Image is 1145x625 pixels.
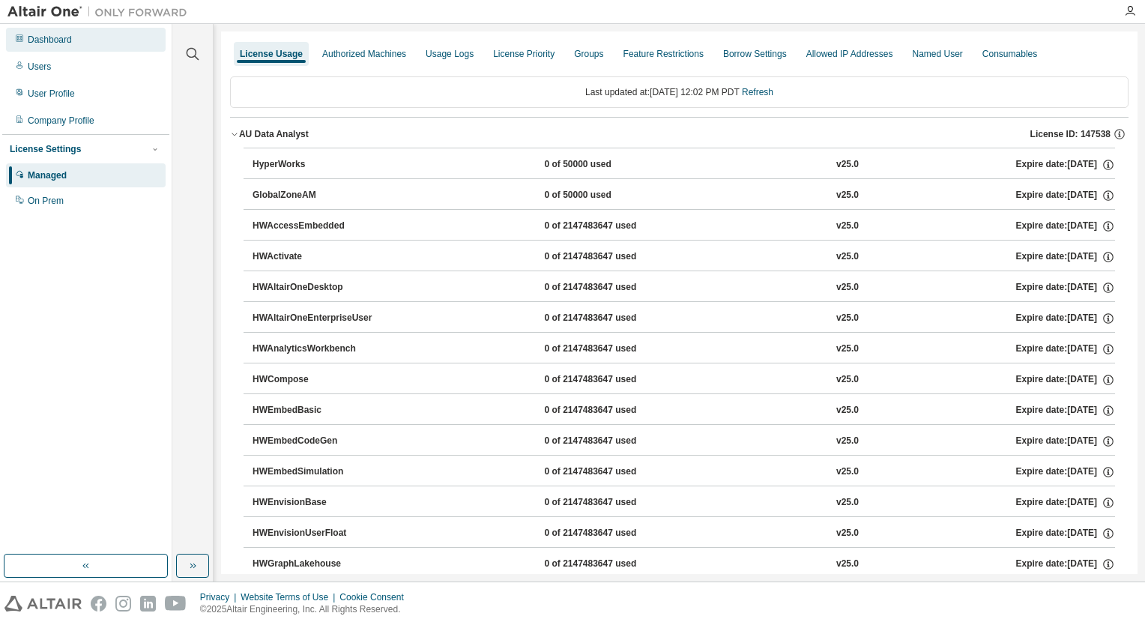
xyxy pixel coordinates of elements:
[1030,128,1111,140] span: License ID: 147538
[200,591,241,603] div: Privacy
[544,220,679,233] div: 0 of 2147483647 used
[253,302,1115,335] button: HWAltairOneEnterpriseUser0 of 2147483647 usedv25.0Expire date:[DATE]
[230,118,1129,151] button: AU Data AnalystLicense ID: 147538
[544,158,679,172] div: 0 of 50000 used
[253,179,1115,212] button: GlobalZoneAM0 of 50000 usedv25.0Expire date:[DATE]
[1015,312,1114,325] div: Expire date: [DATE]
[253,333,1115,366] button: HWAnalyticsWorkbench0 of 2147483647 usedv25.0Expire date:[DATE]
[28,115,94,127] div: Company Profile
[836,312,859,325] div: v25.0
[544,281,679,295] div: 0 of 2147483647 used
[253,281,387,295] div: HWAltairOneDesktop
[253,558,387,571] div: HWGraphLakehouse
[1015,496,1114,510] div: Expire date: [DATE]
[253,465,387,479] div: HWEmbedSimulation
[253,312,387,325] div: HWAltairOneEnterpriseUser
[4,596,82,612] img: altair_logo.svg
[253,425,1115,458] button: HWEmbedCodeGen0 of 2147483647 usedv25.0Expire date:[DATE]
[544,496,679,510] div: 0 of 2147483647 used
[1015,404,1114,417] div: Expire date: [DATE]
[253,548,1115,581] button: HWGraphLakehouse0 of 2147483647 usedv25.0Expire date:[DATE]
[253,271,1115,304] button: HWAltairOneDesktop0 of 2147483647 usedv25.0Expire date:[DATE]
[28,169,67,181] div: Managed
[253,486,1115,519] button: HWEnvisionBase0 of 2147483647 usedv25.0Expire date:[DATE]
[115,596,131,612] img: instagram.svg
[1015,527,1114,540] div: Expire date: [DATE]
[836,281,859,295] div: v25.0
[723,48,787,60] div: Borrow Settings
[253,394,1115,427] button: HWEmbedBasic0 of 2147483647 usedv25.0Expire date:[DATE]
[253,527,387,540] div: HWEnvisionUserFloat
[1015,342,1114,356] div: Expire date: [DATE]
[253,404,387,417] div: HWEmbedBasic
[240,48,303,60] div: License Usage
[1015,558,1114,571] div: Expire date: [DATE]
[1015,189,1114,202] div: Expire date: [DATE]
[253,342,387,356] div: HWAnalyticsWorkbench
[544,465,679,479] div: 0 of 2147483647 used
[253,363,1115,396] button: HWCompose0 of 2147483647 usedv25.0Expire date:[DATE]
[544,558,679,571] div: 0 of 2147483647 used
[1015,220,1114,233] div: Expire date: [DATE]
[623,48,704,60] div: Feature Restrictions
[339,591,412,603] div: Cookie Consent
[322,48,406,60] div: Authorized Machines
[253,517,1115,550] button: HWEnvisionUserFloat0 of 2147483647 usedv25.0Expire date:[DATE]
[426,48,474,60] div: Usage Logs
[836,220,859,233] div: v25.0
[230,76,1129,108] div: Last updated at: [DATE] 12:02 PM PDT
[253,241,1115,274] button: HWActivate0 of 2147483647 usedv25.0Expire date:[DATE]
[7,4,195,19] img: Altair One
[574,48,603,60] div: Groups
[28,88,75,100] div: User Profile
[253,250,387,264] div: HWActivate
[836,404,859,417] div: v25.0
[544,527,679,540] div: 0 of 2147483647 used
[253,148,1115,181] button: HyperWorks0 of 50000 usedv25.0Expire date:[DATE]
[806,48,893,60] div: Allowed IP Addresses
[253,189,387,202] div: GlobalZoneAM
[836,496,859,510] div: v25.0
[836,189,859,202] div: v25.0
[200,603,413,616] p: © 2025 Altair Engineering, Inc. All Rights Reserved.
[253,158,387,172] div: HyperWorks
[140,596,156,612] img: linkedin.svg
[982,48,1037,60] div: Consumables
[1015,465,1114,479] div: Expire date: [DATE]
[544,373,679,387] div: 0 of 2147483647 used
[493,48,555,60] div: License Priority
[742,87,773,97] a: Refresh
[253,373,387,387] div: HWCompose
[253,456,1115,489] button: HWEmbedSimulation0 of 2147483647 usedv25.0Expire date:[DATE]
[836,558,859,571] div: v25.0
[836,435,859,448] div: v25.0
[253,435,387,448] div: HWEmbedCodeGen
[91,596,106,612] img: facebook.svg
[836,158,859,172] div: v25.0
[28,195,64,207] div: On Prem
[10,143,81,155] div: License Settings
[836,250,859,264] div: v25.0
[1015,250,1114,264] div: Expire date: [DATE]
[912,48,962,60] div: Named User
[836,373,859,387] div: v25.0
[544,404,679,417] div: 0 of 2147483647 used
[544,435,679,448] div: 0 of 2147483647 used
[544,189,679,202] div: 0 of 50000 used
[253,210,1115,243] button: HWAccessEmbedded0 of 2147483647 usedv25.0Expire date:[DATE]
[836,465,859,479] div: v25.0
[241,591,339,603] div: Website Terms of Use
[1015,373,1114,387] div: Expire date: [DATE]
[28,34,72,46] div: Dashboard
[836,527,859,540] div: v25.0
[544,250,679,264] div: 0 of 2147483647 used
[836,342,859,356] div: v25.0
[544,342,679,356] div: 0 of 2147483647 used
[1015,281,1114,295] div: Expire date: [DATE]
[253,496,387,510] div: HWEnvisionBase
[165,596,187,612] img: youtube.svg
[1015,435,1114,448] div: Expire date: [DATE]
[239,128,309,140] div: AU Data Analyst
[253,220,387,233] div: HWAccessEmbedded
[1015,158,1114,172] div: Expire date: [DATE]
